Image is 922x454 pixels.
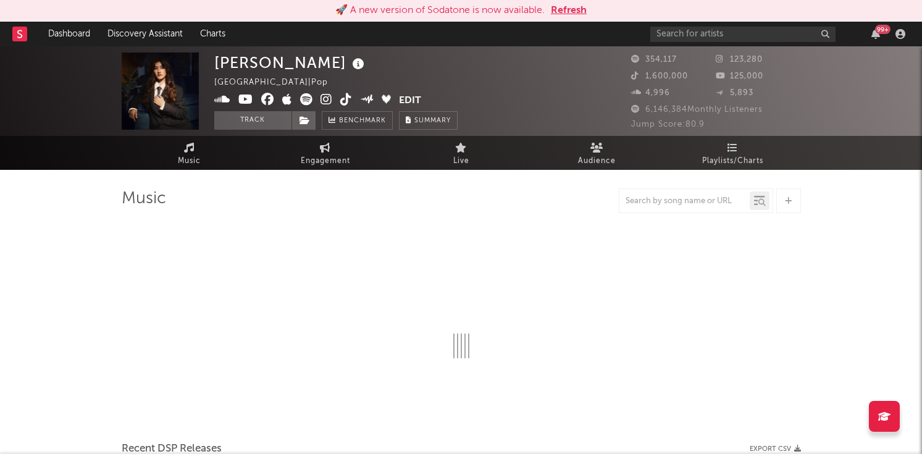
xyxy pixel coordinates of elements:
[99,22,191,46] a: Discovery Assistant
[399,93,421,109] button: Edit
[258,136,393,170] a: Engagement
[631,89,670,97] span: 4,996
[414,117,451,124] span: Summary
[453,154,469,169] span: Live
[750,445,801,453] button: Export CSV
[529,136,665,170] a: Audience
[716,72,763,80] span: 125,000
[716,89,753,97] span: 5,893
[214,75,342,90] div: [GEOGRAPHIC_DATA] | Pop
[631,106,763,114] span: 6,146,384 Monthly Listeners
[178,154,201,169] span: Music
[702,154,763,169] span: Playlists/Charts
[631,120,705,128] span: Jump Score: 80.9
[393,136,529,170] a: Live
[339,114,386,128] span: Benchmark
[871,29,880,39] button: 99+
[399,111,458,130] button: Summary
[122,136,258,170] a: Music
[578,154,616,169] span: Audience
[875,25,891,34] div: 99 +
[631,56,677,64] span: 354,117
[40,22,99,46] a: Dashboard
[551,3,587,18] button: Refresh
[631,72,688,80] span: 1,600,000
[665,136,801,170] a: Playlists/Charts
[716,56,763,64] span: 123,280
[322,111,393,130] a: Benchmark
[619,196,750,206] input: Search by song name or URL
[214,111,291,130] button: Track
[214,53,367,73] div: [PERSON_NAME]
[301,154,350,169] span: Engagement
[191,22,234,46] a: Charts
[335,3,545,18] div: 🚀 A new version of Sodatone is now available.
[650,27,836,42] input: Search for artists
